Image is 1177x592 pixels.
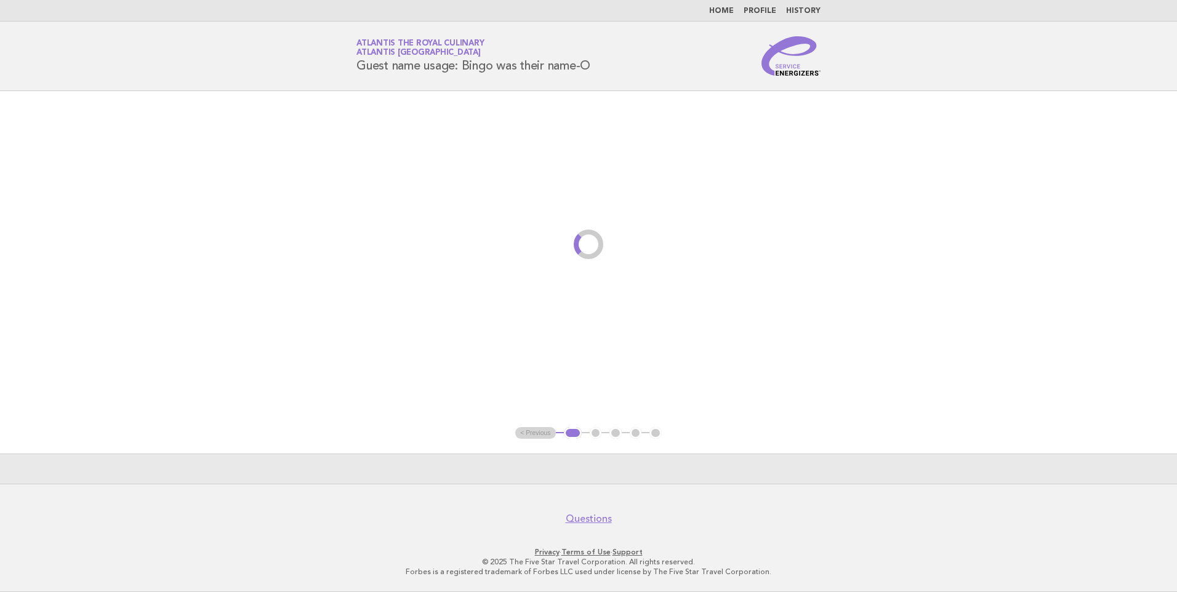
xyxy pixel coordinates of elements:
a: Home [709,7,734,15]
p: © 2025 The Five Star Travel Corporation. All rights reserved. [212,557,965,567]
a: Profile [744,7,776,15]
a: Support [613,548,643,556]
h1: Guest name usage: Bingo was their name-O [356,40,590,72]
p: · · [212,547,965,557]
a: History [786,7,821,15]
a: Atlantis the Royal CulinaryAtlantis [GEOGRAPHIC_DATA] [356,39,484,57]
a: Terms of Use [561,548,611,556]
img: Service Energizers [761,36,821,76]
p: Forbes is a registered trademark of Forbes LLC used under license by The Five Star Travel Corpora... [212,567,965,577]
span: Atlantis [GEOGRAPHIC_DATA] [356,49,481,57]
a: Privacy [535,548,560,556]
a: Questions [566,513,612,525]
